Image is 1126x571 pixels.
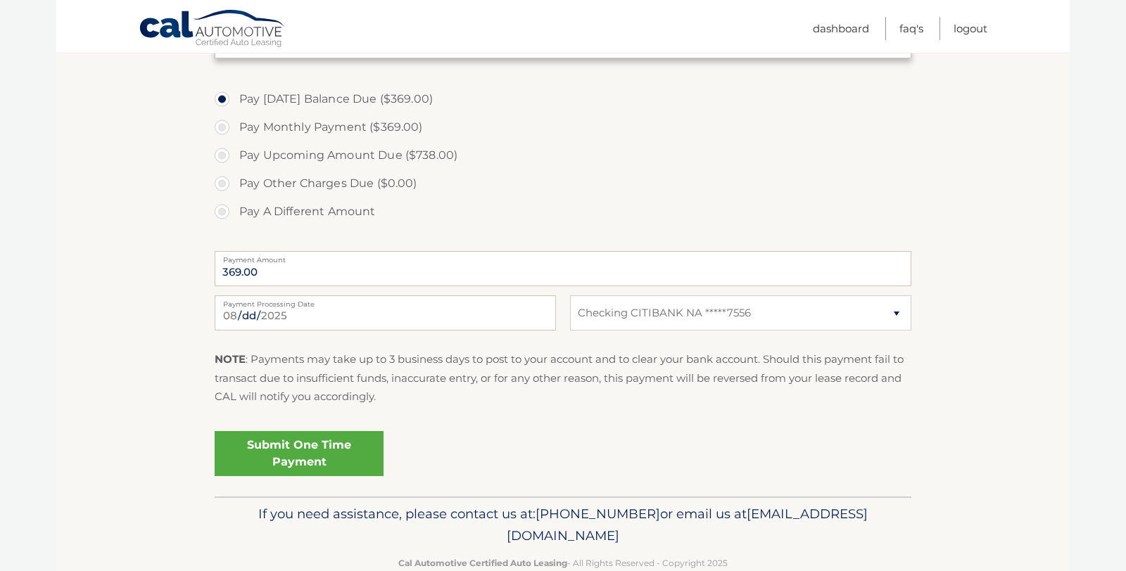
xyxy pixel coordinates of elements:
a: Logout [954,17,987,40]
strong: NOTE [215,352,246,366]
p: - All Rights Reserved - Copyright 2025 [224,556,902,570]
a: Submit One Time Payment [215,431,384,476]
p: If you need assistance, please contact us at: or email us at [224,503,902,548]
label: Pay A Different Amount [215,198,911,226]
span: [PHONE_NUMBER] [536,506,660,522]
label: Pay Monthly Payment ($369.00) [215,113,911,141]
label: Pay Other Charges Due ($0.00) [215,169,911,198]
label: Pay Upcoming Amount Due ($738.00) [215,141,911,169]
a: Dashboard [813,17,869,40]
input: Payment Amount [215,251,911,286]
label: Payment Amount [215,251,911,262]
a: Cal Automotive [139,9,286,50]
p: : Payments may take up to 3 business days to post to your account and to clear your bank account.... [215,350,911,406]
label: Payment Processing Date [215,295,556,307]
strong: Cal Automotive Certified Auto Leasing [398,558,567,568]
label: Pay [DATE] Balance Due ($369.00) [215,85,911,113]
input: Payment Date [215,295,556,331]
a: FAQ's [899,17,923,40]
